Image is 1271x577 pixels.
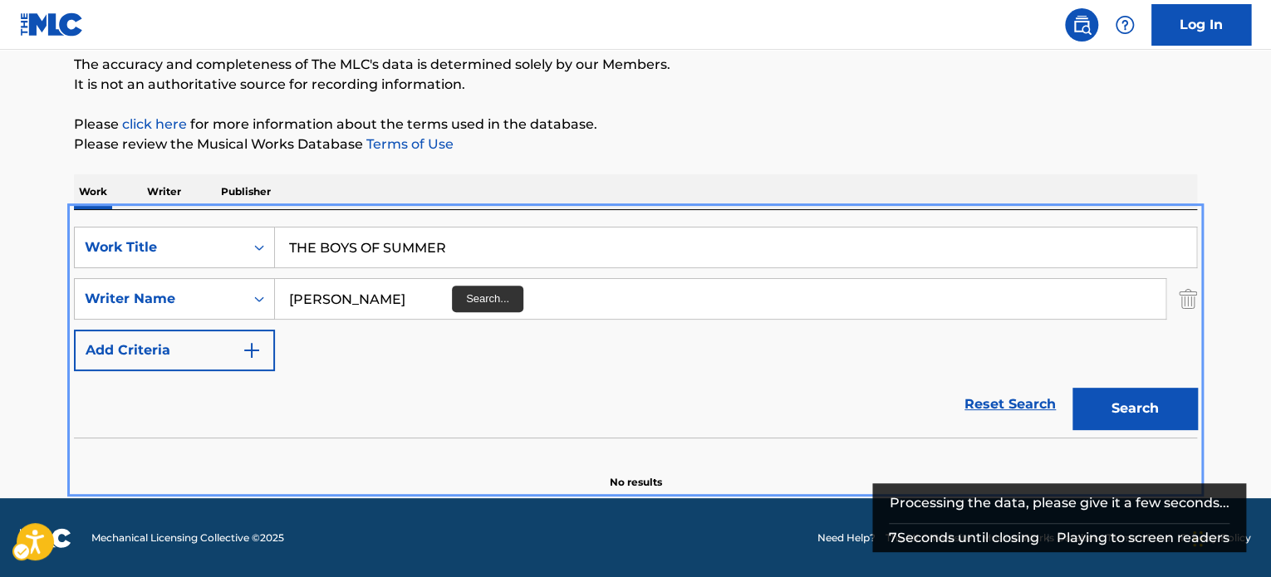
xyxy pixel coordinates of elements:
span: 7 [889,530,897,545]
a: Need Help? [817,531,876,545]
form: Search Form [74,227,1197,438]
img: MLC Logo [20,12,84,37]
p: No results [610,455,662,490]
p: Publisher [216,174,276,209]
div: Writer Name [85,289,234,309]
img: Delete Criterion [1179,278,1197,320]
span: Mechanical Licensing Collective © 2025 [91,531,284,545]
img: help [1115,15,1135,35]
div: Work Title [85,237,234,257]
a: Terms of Use [363,136,454,152]
p: Please for more information about the terms used in the database. [74,115,1197,134]
button: Search [1072,388,1197,429]
a: Reset Search [956,386,1064,423]
a: click here [122,116,187,132]
input: Search... [275,227,1196,267]
a: Log In [1151,4,1251,46]
p: Please review the Musical Works Database [74,134,1197,154]
img: search [1072,15,1092,35]
p: It is not an authoritative source for recording information. [74,75,1197,95]
p: Work [74,174,112,209]
input: Search... [275,279,1165,319]
p: Writer [142,174,186,209]
button: Add Criteria [74,330,275,371]
img: logo [20,528,71,548]
div: Processing the data, please give it a few seconds... [889,483,1230,523]
img: 9d2ae6d4665cec9f34b9.svg [242,340,262,360]
p: The accuracy and completeness of The MLC's data is determined solely by our Members. [74,55,1197,75]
